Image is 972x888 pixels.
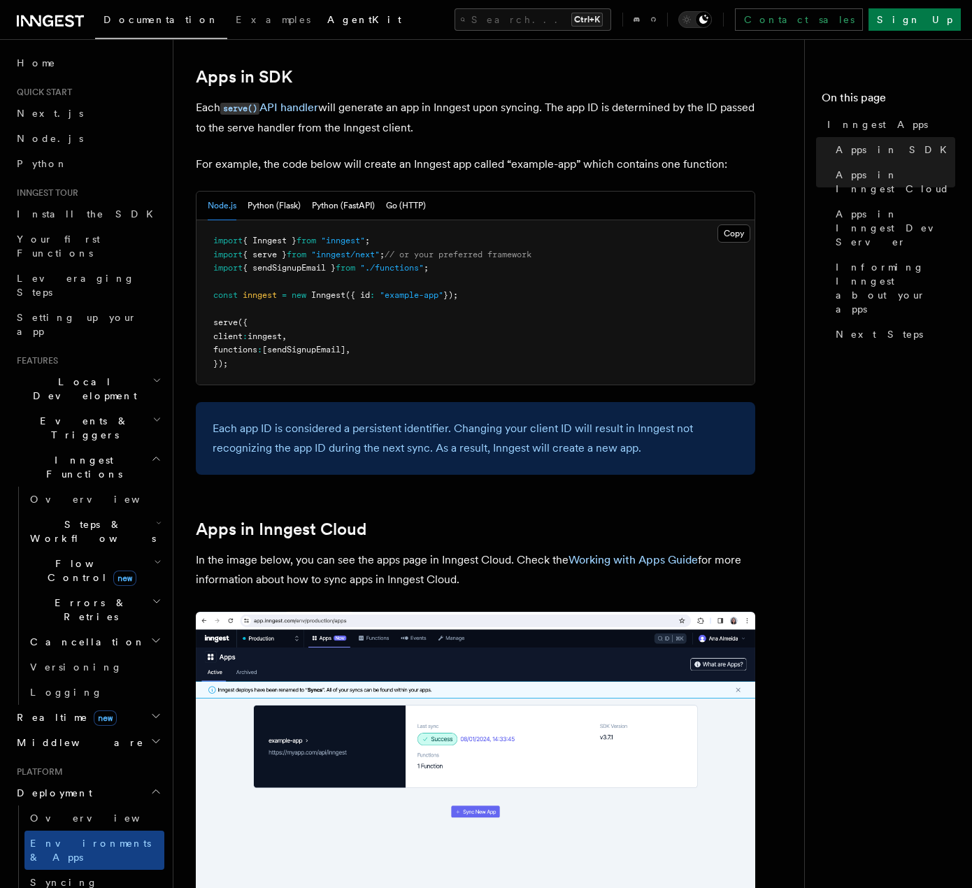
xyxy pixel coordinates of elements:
[262,345,345,355] span: [sendSignupEmail]
[213,345,257,355] span: functions
[236,14,310,25] span: Examples
[678,11,712,28] button: Toggle dark mode
[830,322,955,347] a: Next Steps
[571,13,603,27] kbd: Ctrl+K
[11,786,92,800] span: Deployment
[243,263,336,273] span: { sendSignupEmail }
[296,236,316,245] span: from
[24,596,152,624] span: Errors & Retries
[836,143,955,157] span: Apps in SDK
[17,273,135,298] span: Leveraging Steps
[24,635,145,649] span: Cancellation
[94,710,117,726] span: new
[292,290,306,300] span: new
[17,108,83,119] span: Next.js
[311,250,380,259] span: "inngest/next"
[24,680,164,705] a: Logging
[11,730,164,755] button: Middleware
[11,101,164,126] a: Next.js
[227,4,319,38] a: Examples
[103,14,219,25] span: Documentation
[11,305,164,344] a: Setting up your app
[11,355,58,366] span: Features
[321,236,365,245] span: "inngest"
[248,192,301,220] button: Python (Flask)
[836,260,955,316] span: Informing Inngest about your apps
[11,266,164,305] a: Leveraging Steps
[213,236,243,245] span: import
[95,4,227,39] a: Documentation
[836,168,955,196] span: Apps in Inngest Cloud
[424,263,429,273] span: ;
[196,550,755,589] p: In the image below, you can see the apps page in Inngest Cloud. Check the for more information ab...
[11,710,117,724] span: Realtime
[11,87,72,98] span: Quick start
[11,705,164,730] button: Realtimenew
[11,369,164,408] button: Local Development
[248,331,282,341] span: inngest
[24,805,164,831] a: Overview
[196,98,755,138] p: Each will generate an app in Inngest upon syncing. The app ID is determined by the ID passed to t...
[386,192,426,220] button: Go (HTTP)
[735,8,863,31] a: Contact sales
[822,112,955,137] a: Inngest Apps
[455,8,611,31] button: Search...Ctrl+K
[213,317,238,327] span: serve
[365,236,370,245] span: ;
[30,661,122,673] span: Versioning
[370,290,375,300] span: :
[24,517,156,545] span: Steps & Workflows
[196,67,292,87] a: Apps in SDK
[11,766,63,778] span: Platform
[336,263,355,273] span: from
[11,151,164,176] a: Python
[213,250,243,259] span: import
[24,831,164,870] a: Environments & Apps
[11,187,78,199] span: Inngest tour
[24,590,164,629] button: Errors & Retries
[24,654,164,680] a: Versioning
[213,290,238,300] span: const
[827,117,928,131] span: Inngest Apps
[830,201,955,255] a: Apps in Inngest Dev Server
[380,250,385,259] span: ;
[282,290,287,300] span: =
[345,345,350,355] span: ,
[569,553,698,566] a: Working with Apps Guide
[213,331,243,341] span: client
[11,453,151,481] span: Inngest Functions
[319,4,410,38] a: AgentKit
[836,207,955,249] span: Apps in Inngest Dev Server
[30,812,174,824] span: Overview
[380,290,443,300] span: "example-app"
[213,419,738,458] p: Each app ID is considered a persistent identifier. Changing your client ID will result in Inngest...
[385,250,531,259] span: // or your preferred framework
[11,227,164,266] a: Your first Functions
[220,103,259,115] code: serve()
[243,236,296,245] span: { Inngest }
[830,162,955,201] a: Apps in Inngest Cloud
[312,192,375,220] button: Python (FastAPI)
[243,290,277,300] span: inngest
[443,290,458,300] span: });
[11,736,144,750] span: Middleware
[213,263,243,273] span: import
[11,780,164,805] button: Deployment
[243,331,248,341] span: :
[11,375,152,403] span: Local Development
[287,250,306,259] span: from
[238,317,248,327] span: ({
[717,224,750,243] button: Copy
[11,447,164,487] button: Inngest Functions
[282,331,287,341] span: ,
[360,263,424,273] span: "./functions"
[11,126,164,151] a: Node.js
[196,520,366,539] a: Apps in Inngest Cloud
[345,290,370,300] span: ({ id
[30,494,174,505] span: Overview
[220,101,318,114] a: serve()API handler
[24,557,154,585] span: Flow Control
[836,327,923,341] span: Next Steps
[257,345,262,355] span: :
[24,512,164,551] button: Steps & Workflows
